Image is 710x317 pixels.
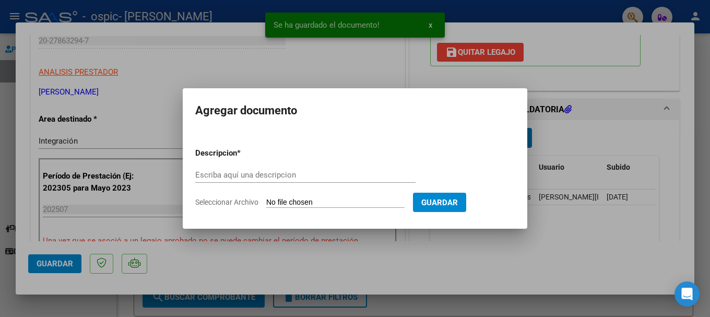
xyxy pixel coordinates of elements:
[195,147,291,159] p: Descripcion
[413,193,466,212] button: Guardar
[421,198,458,207] span: Guardar
[195,101,515,121] h2: Agregar documento
[195,198,258,206] span: Seleccionar Archivo
[674,281,700,307] div: Open Intercom Messenger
